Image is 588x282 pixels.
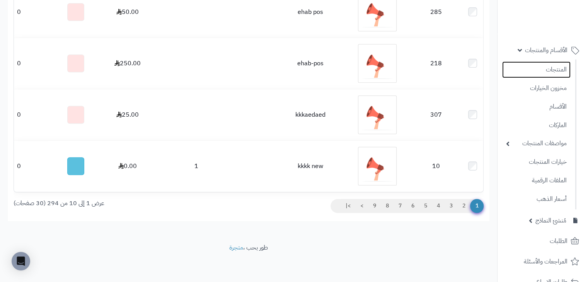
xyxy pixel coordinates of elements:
td: 307 [410,89,462,140]
a: أسعار الذهب [502,191,571,207]
span: الأقسام والمنتجات [525,45,568,56]
div: Open Intercom Messenger [12,252,30,270]
a: 5 [419,199,432,213]
td: 0.00 [104,141,151,192]
td: 0 [14,89,48,140]
a: مواصفات المنتجات [502,135,571,152]
a: الطلبات [502,232,583,250]
a: مخزون الخيارات [502,80,571,97]
a: المراجعات والأسئلة [502,252,583,271]
a: الملفات الرقمية [502,172,571,189]
a: 8 [381,199,394,213]
span: المراجعات والأسئلة [524,256,568,267]
img: kkkaedaed [358,95,397,134]
td: 0 [14,141,48,192]
span: 1 [470,199,484,213]
a: 6 [406,199,419,213]
a: 9 [368,199,381,213]
td: 10 [410,141,462,192]
a: خيارات المنتجات [502,154,571,170]
span: مُنشئ النماذج [535,215,566,226]
img: kkkk new [358,147,397,185]
td: kkkaedaed [277,89,344,140]
a: 3 [445,199,458,213]
td: 0 [14,38,48,89]
a: > [355,199,368,213]
img: ehab-pos [358,44,397,83]
a: المنتجات [502,61,571,78]
a: الأقسام [502,99,571,115]
a: >| [341,199,356,213]
td: 1 [151,141,242,192]
td: kkkk new [277,141,344,192]
span: الطلبات [550,236,568,246]
td: 25.00 [104,89,151,140]
td: ehab-pos [277,38,344,89]
a: الماركات [502,117,571,134]
a: 2 [457,199,470,213]
div: عرض 1 إلى 10 من 294 (30 صفحات) [8,199,249,208]
td: 250.00 [104,38,151,89]
td: 218 [410,38,462,89]
a: 7 [394,199,407,213]
a: متجرة [229,243,243,252]
a: 4 [432,199,445,213]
